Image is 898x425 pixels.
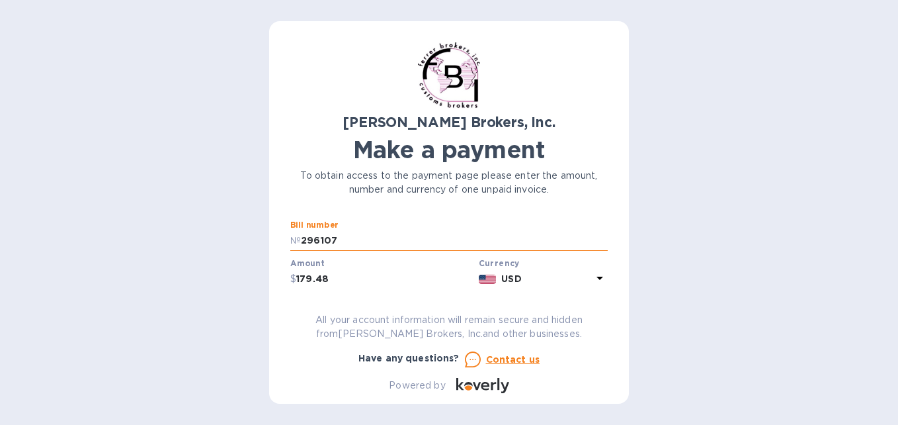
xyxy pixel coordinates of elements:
label: Amount [290,260,324,267]
p: Powered by [389,379,445,393]
u: Contact us [486,354,540,365]
input: 0.00 [296,269,473,289]
b: [PERSON_NAME] Brokers, Inc. [343,114,555,130]
img: USD [479,275,497,284]
p: $ [290,272,296,286]
p: To obtain access to the payment page please enter the amount, number and currency of one unpaid i... [290,169,608,197]
label: Bill number [290,222,338,230]
b: Currency [479,258,520,268]
p: № [290,234,301,248]
b: USD [501,273,521,284]
b: Have any questions? [358,353,460,363]
input: Enter bill number [301,231,608,251]
p: All your account information will remain secure and hidden from [PERSON_NAME] Brokers, Inc. and o... [290,313,608,341]
h1: Make a payment [290,136,608,164]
